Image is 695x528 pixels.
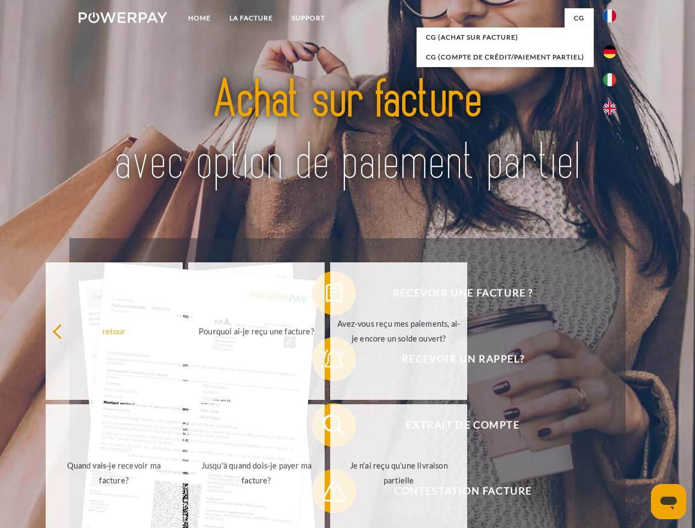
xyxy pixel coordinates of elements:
img: logo-powerpay-white.svg [79,12,167,23]
img: title-powerpay_fr.svg [105,53,590,211]
div: Jusqu'à quand dois-je payer ma facture? [195,458,319,488]
div: Pourquoi ai-je reçu une facture? [195,323,319,338]
div: Avez-vous reçu mes paiements, ai-je encore un solde ouvert? [337,316,461,346]
img: fr [603,9,616,23]
a: CG [565,8,594,28]
div: Quand vais-je recevoir ma facture? [52,458,176,488]
a: LA FACTURE [220,8,282,28]
iframe: Bouton de lancement de la fenêtre de messagerie [651,484,686,519]
a: Avez-vous reçu mes paiements, ai-je encore un solde ouvert? [330,262,467,400]
a: CG (Compte de crédit/paiement partiel) [417,47,594,67]
img: en [603,102,616,115]
a: CG (achat sur facture) [417,28,594,47]
div: Je n'ai reçu qu'une livraison partielle [337,458,461,488]
div: retour [52,323,176,338]
img: de [603,45,616,58]
a: Home [179,8,220,28]
a: Support [282,8,335,28]
img: it [603,73,616,86]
